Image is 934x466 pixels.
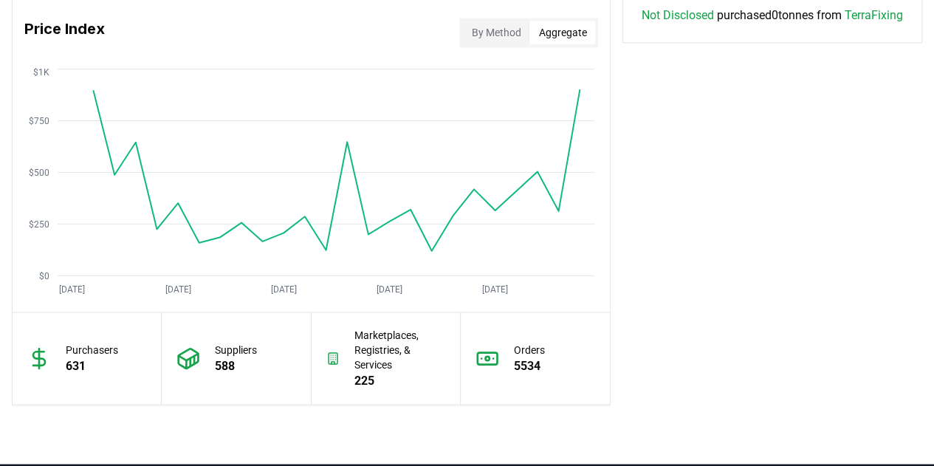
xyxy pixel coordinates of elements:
tspan: [DATE] [482,284,508,294]
button: By Method [462,21,529,44]
p: Orders [514,342,545,357]
p: 5534 [514,357,545,374]
tspan: [DATE] [165,284,191,294]
p: 225 [354,371,445,389]
tspan: $750 [29,115,49,126]
tspan: $0 [39,270,49,281]
p: Marketplaces, Registries, & Services [354,327,445,371]
tspan: [DATE] [377,284,402,294]
p: 631 [66,357,118,374]
tspan: [DATE] [271,284,297,294]
a: TerraFixing [844,7,902,24]
p: Suppliers [215,342,257,357]
tspan: $500 [29,167,49,177]
tspan: $250 [29,219,49,229]
p: Purchasers [66,342,118,357]
button: Aggregate [529,21,595,44]
tspan: $1K [33,66,49,77]
tspan: [DATE] [59,284,85,294]
a: Not Disclosed [641,7,713,24]
h3: Price Index [24,18,105,47]
p: 588 [215,357,257,374]
span: purchased 0 tonnes from [641,7,902,24]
